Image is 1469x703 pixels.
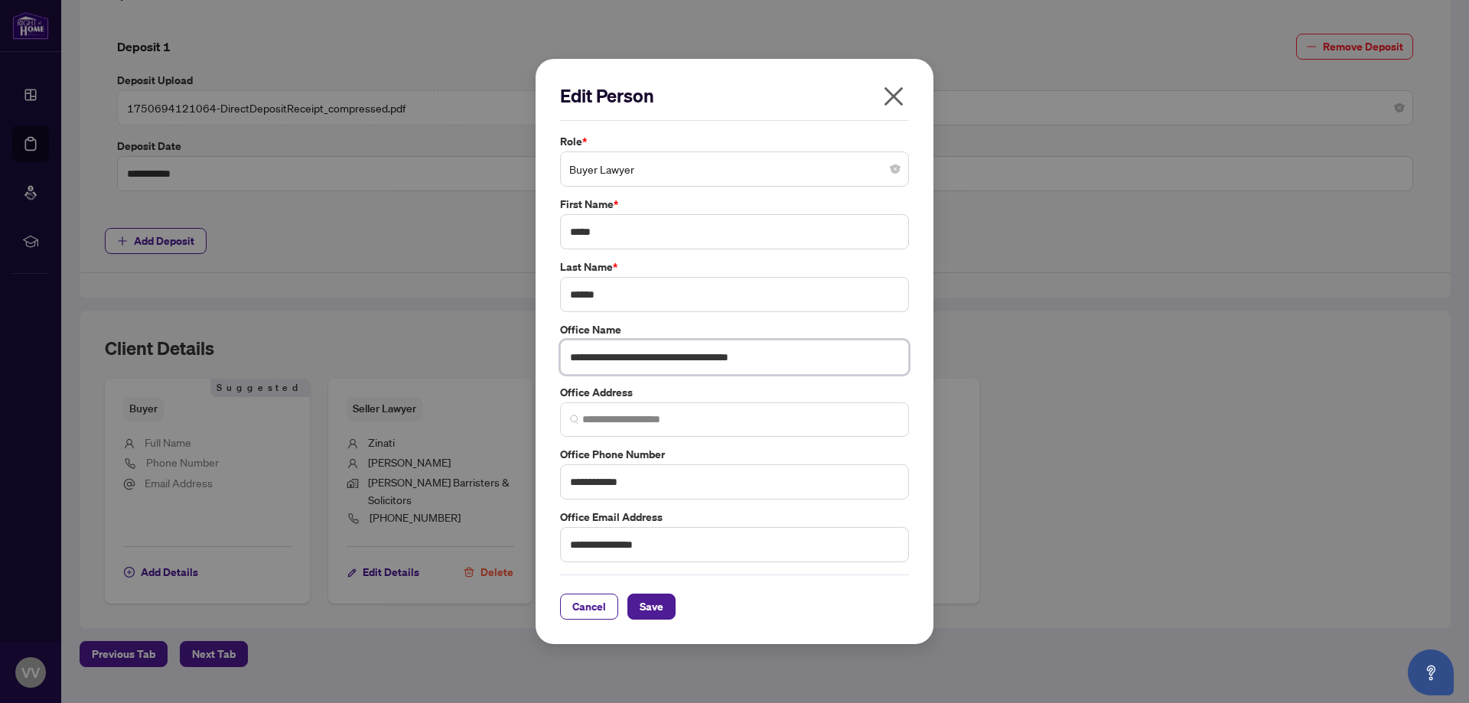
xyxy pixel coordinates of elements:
[560,196,909,213] label: First Name
[560,509,909,526] label: Office Email Address
[560,594,618,620] button: Cancel
[570,415,579,424] img: search_icon
[572,594,606,619] span: Cancel
[1408,649,1454,695] button: Open asap
[560,133,909,150] label: Role
[569,155,900,184] span: Buyer Lawyer
[560,446,909,463] label: Office Phone Number
[891,164,900,174] span: close-circle
[560,321,909,338] label: Office Name
[640,594,663,619] span: Save
[560,384,909,401] label: Office Address
[881,84,906,109] span: close
[560,259,909,275] label: Last Name
[627,594,676,620] button: Save
[560,83,909,108] h2: Edit Person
